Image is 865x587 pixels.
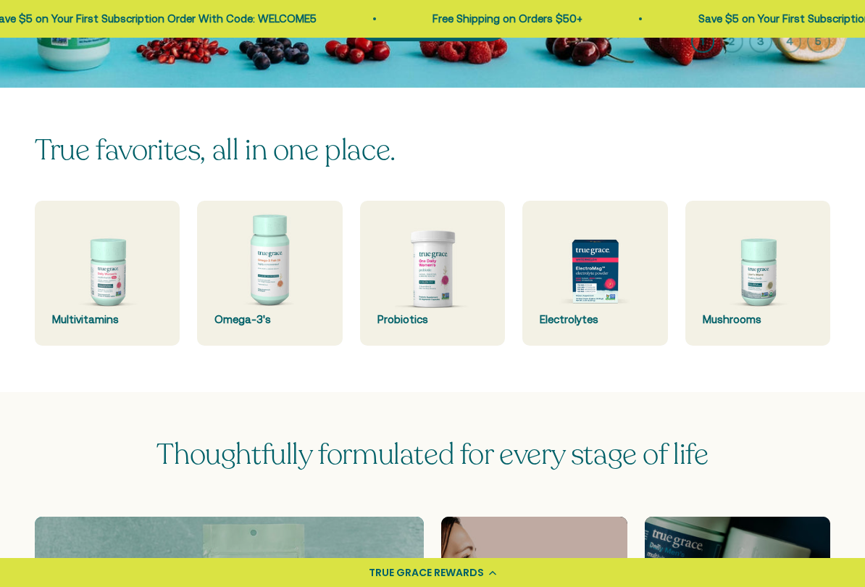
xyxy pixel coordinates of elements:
[720,30,743,53] button: 2
[35,201,180,346] a: Multivitamins
[685,201,830,346] a: Mushrooms
[778,30,801,53] button: 4
[52,311,162,328] div: Multivitamins
[197,201,342,346] a: Omega-3's
[377,311,488,328] div: Probiotics
[431,12,581,25] a: Free Shipping on Orders $50+
[156,435,708,474] span: Thoughtfully formulated for every stage of life
[214,311,325,328] div: Omega-3's
[540,311,650,328] div: Electrolytes
[360,201,505,346] a: Probiotics
[369,565,484,580] div: TRUE GRACE REWARDS
[703,311,813,328] div: Mushrooms
[522,201,667,346] a: Electrolytes
[35,130,396,170] split-lines: True favorites, all in one place.
[749,30,772,53] button: 3
[691,30,714,53] button: 1
[807,30,830,53] button: 5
